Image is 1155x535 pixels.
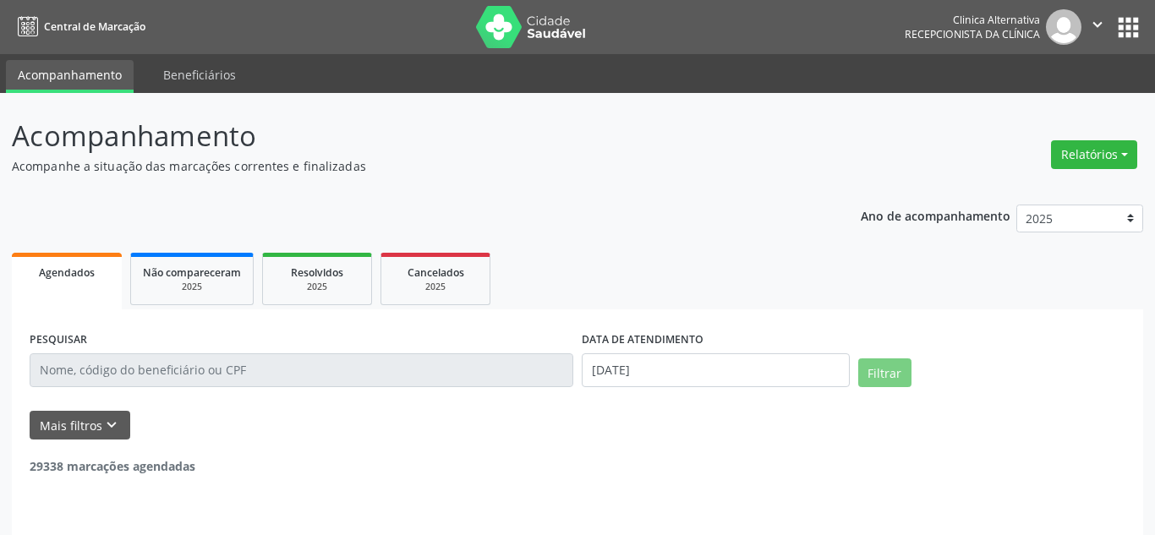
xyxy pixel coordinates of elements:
a: Acompanhamento [6,60,134,93]
img: img [1046,9,1081,45]
a: Beneficiários [151,60,248,90]
p: Acompanhamento [12,115,804,157]
i: keyboard_arrow_down [102,416,121,434]
span: Agendados [39,265,95,280]
span: Recepcionista da clínica [905,27,1040,41]
div: Clinica Alternativa [905,13,1040,27]
strong: 29338 marcações agendadas [30,458,195,474]
input: Nome, código do beneficiário ou CPF [30,353,573,387]
span: Central de Marcação [44,19,145,34]
p: Acompanhe a situação das marcações correntes e finalizadas [12,157,804,175]
button: Relatórios [1051,140,1137,169]
button:  [1081,9,1114,45]
span: Não compareceram [143,265,241,280]
span: Cancelados [408,265,464,280]
div: 2025 [275,281,359,293]
button: Mais filtroskeyboard_arrow_down [30,411,130,440]
i:  [1088,15,1107,34]
button: apps [1114,13,1143,42]
label: PESQUISAR [30,327,87,353]
span: Resolvidos [291,265,343,280]
button: Filtrar [858,358,911,387]
p: Ano de acompanhamento [861,205,1010,226]
input: Selecione um intervalo [582,353,850,387]
div: 2025 [143,281,241,293]
div: 2025 [393,281,478,293]
a: Central de Marcação [12,13,145,41]
label: DATA DE ATENDIMENTO [582,327,703,353]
